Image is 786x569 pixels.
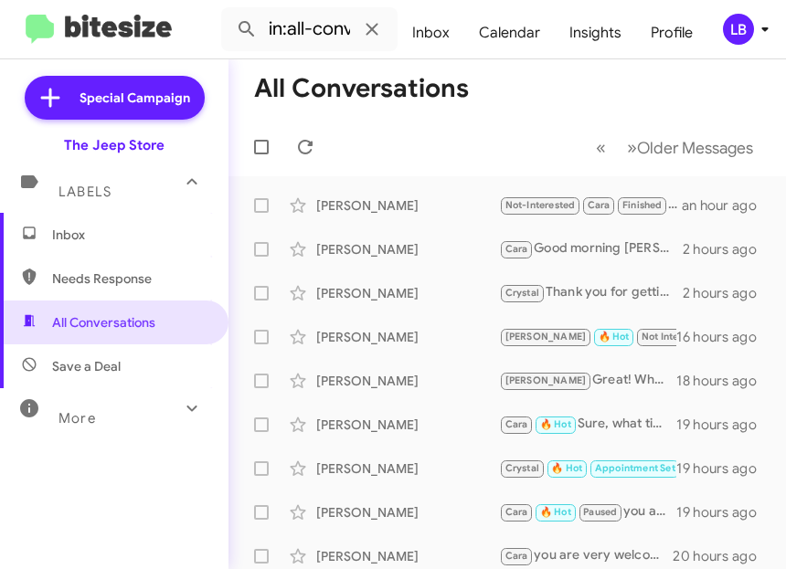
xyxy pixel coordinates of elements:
[676,416,771,434] div: 19 hours ago
[586,129,764,166] nav: Page navigation example
[676,459,771,478] div: 19 hours ago
[540,418,571,430] span: 🔥 Hot
[499,238,683,259] div: Good morning [PERSON_NAME]. We would love to see the RAM. What day this week works for an apprais...
[707,14,766,45] button: LB
[316,328,499,346] div: [PERSON_NAME]
[52,313,155,332] span: All Conversations
[316,503,499,522] div: [PERSON_NAME]
[52,357,121,375] span: Save a Deal
[505,506,528,518] span: Cara
[676,372,771,390] div: 18 hours ago
[499,458,676,479] div: You can ask for your salesman, [GEOGRAPHIC_DATA], when you come in [DATE].
[585,129,617,166] button: Previous
[316,196,499,215] div: [PERSON_NAME]
[505,462,539,474] span: Crystal
[80,89,190,107] span: Special Campaign
[52,269,207,288] span: Needs Response
[505,287,539,299] span: Crystal
[316,459,499,478] div: [PERSON_NAME]
[316,547,499,565] div: [PERSON_NAME]
[499,282,683,303] div: Thank you for getting back to me. My used car manager, [PERSON_NAME], would need to physically se...
[595,462,675,474] span: Appointment Set
[683,284,771,302] div: 2 hours ago
[642,331,709,342] span: Not Interested
[616,129,764,166] button: Next
[622,199,663,211] span: Finished
[676,328,771,346] div: 16 hours ago
[505,243,528,255] span: Cara
[505,331,587,342] span: [PERSON_NAME]
[464,6,555,59] a: Calendar
[398,6,464,59] a: Inbox
[499,545,673,566] div: you are very welcome. let us know
[64,136,165,154] div: The Jeep Store
[683,240,771,258] div: 2 hours ago
[599,331,630,342] span: 🔥 Hot
[555,6,636,59] a: Insights
[505,418,528,430] span: Cara
[588,199,611,211] span: Cara
[676,503,771,522] div: 19 hours ago
[551,462,582,474] span: 🔥 Hot
[682,196,771,215] div: an hour ago
[221,7,398,51] input: Search
[505,199,576,211] span: Not-Interested
[637,138,753,158] span: Older Messages
[316,240,499,258] div: [PERSON_NAME]
[254,74,469,103] h1: All Conversations
[499,501,676,522] div: you as well. thanks again
[499,326,676,347] div: Yup
[499,370,676,391] div: Great! What day this week works for a visit to have my used car manager, [PERSON_NAME], physicall...
[723,14,754,45] div: LB
[316,416,499,434] div: [PERSON_NAME]
[540,506,571,518] span: 🔥 Hot
[673,547,771,565] div: 20 hours ago
[316,284,499,302] div: [PERSON_NAME]
[52,226,207,244] span: Inbox
[58,184,112,200] span: Labels
[316,372,499,390] div: [PERSON_NAME]
[627,136,637,159] span: »
[636,6,707,59] a: Profile
[505,374,587,386] span: [PERSON_NAME]
[596,136,606,159] span: «
[25,76,205,120] a: Special Campaign
[505,550,528,562] span: Cara
[58,410,96,427] span: More
[499,414,676,435] div: Sure, what time were you thinking?
[583,506,617,518] span: Paused
[499,195,682,216] div: Will do. Thanks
